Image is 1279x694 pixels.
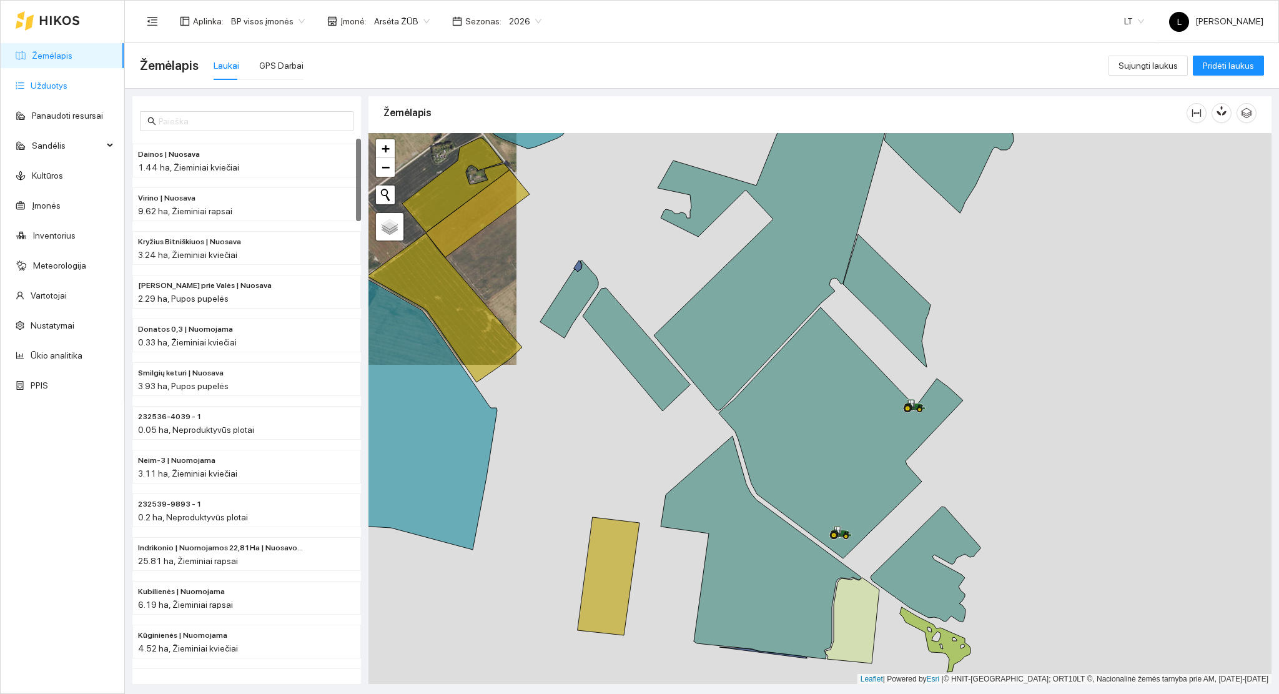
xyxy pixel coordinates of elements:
[138,512,248,522] span: 0.2 ha, Neproduktyvūs plotai
[138,337,237,347] span: 0.33 ha, Žieminiai kviečiai
[259,59,304,72] div: GPS Darbai
[1187,103,1207,123] button: column-width
[138,250,237,260] span: 3.24 ha, Žieminiai kviečiai
[180,16,190,26] span: layout
[31,81,67,91] a: Užduotys
[138,600,233,610] span: 6.19 ha, Žieminiai rapsai
[193,14,224,28] span: Aplinka :
[383,95,1187,131] div: Žemėlapis
[1109,56,1188,76] button: Sujungti laukus
[452,16,462,26] span: calendar
[138,192,195,204] span: Virino | Nuosava
[138,498,202,510] span: 232539-9893 - 1
[1187,108,1206,118] span: column-width
[138,294,229,304] span: 2.29 ha, Pupos pupelės
[32,111,103,121] a: Panaudoti resursai
[376,213,403,240] a: Layers
[138,206,232,216] span: 9.62 ha, Žieminiai rapsai
[1169,16,1263,26] span: [PERSON_NAME]
[138,236,241,248] span: Kryžius Bitniškiuos | Nuosava
[340,14,367,28] span: Įmonė :
[509,12,541,31] span: 2026
[138,468,237,478] span: 3.11 ha, Žieminiai kviečiai
[214,59,239,72] div: Laukai
[376,186,395,204] button: Initiate a new search
[147,16,158,27] span: menu-fold
[861,675,883,683] a: Leaflet
[138,149,200,161] span: Dainos | Nuosava
[376,139,395,158] a: Zoom in
[138,556,238,566] span: 25.81 ha, Žieminiai rapsai
[33,260,86,270] a: Meteorologija
[376,158,395,177] a: Zoom out
[1193,56,1264,76] button: Pridėti laukus
[147,117,156,126] span: search
[942,675,944,683] span: |
[1119,59,1178,72] span: Sujungti laukus
[31,290,67,300] a: Vartotojai
[857,674,1272,685] div: | Powered by © HNIT-[GEOGRAPHIC_DATA]; ORT10LT ©, Nacionalinė žemės tarnyba prie AM, [DATE]-[DATE]
[159,114,346,128] input: Paieška
[138,324,233,335] span: Donatos 0,3 | Nuomojama
[33,231,76,240] a: Inventorius
[140,56,199,76] span: Žemėlapis
[327,16,337,26] span: shop
[32,201,61,211] a: Įmonės
[1203,59,1254,72] span: Pridėti laukus
[138,425,254,435] span: 0.05 ha, Neproduktyvūs plotai
[138,411,202,423] span: 232536-4039 - 1
[1109,61,1188,71] a: Sujungti laukus
[140,9,165,34] button: menu-fold
[31,380,48,390] a: PPIS
[927,675,940,683] a: Esri
[382,159,390,175] span: −
[138,643,238,653] span: 4.52 ha, Žieminiai kviečiai
[32,171,63,181] a: Kultūros
[1124,12,1144,31] span: LT
[138,162,239,172] span: 1.44 ha, Žieminiai kviečiai
[31,320,74,330] a: Nustatymai
[31,350,82,360] a: Ūkio analitika
[138,455,215,467] span: Neim-3 | Nuomojama
[138,280,272,292] span: Rolando prie Valės | Nuosava
[465,14,501,28] span: Sezonas :
[138,542,305,554] span: Indrikonio | Nuomojamos 22,81Ha | Nuosavos 3,00 Ha
[32,133,103,158] span: Sandėlis
[138,367,224,379] span: Smilgių keturi | Nuosava
[1177,12,1182,32] span: L
[32,51,72,61] a: Žemėlapis
[382,141,390,156] span: +
[1193,61,1264,71] a: Pridėti laukus
[138,586,225,598] span: Kubilienės | Nuomojama
[374,12,430,31] span: Arsėta ŽŪB
[138,381,229,391] span: 3.93 ha, Pupos pupelės
[231,12,305,31] span: BP visos įmonės
[138,630,227,642] span: Kūginienės | Nuomojama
